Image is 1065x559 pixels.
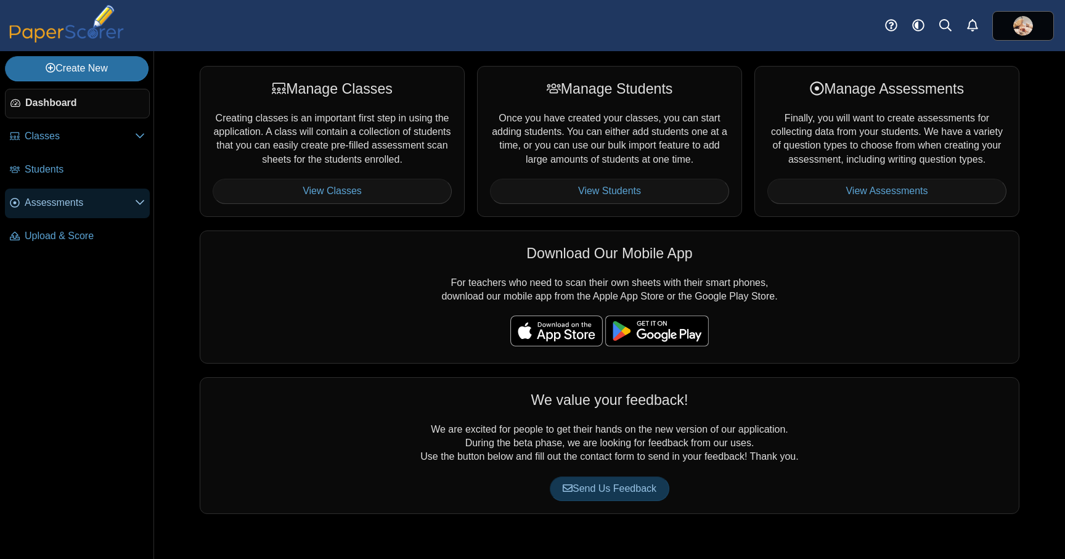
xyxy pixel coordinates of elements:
[992,11,1054,41] a: ps.oLgnKPhjOwC9RkPp
[490,79,729,99] div: Manage Students
[605,316,709,346] img: google-play-badge.png
[5,155,150,185] a: Students
[5,122,150,152] a: Classes
[563,483,656,494] span: Send Us Feedback
[200,231,1019,364] div: For teachers who need to scan their own sheets with their smart phones, download our mobile app f...
[5,222,150,251] a: Upload & Score
[754,66,1019,216] div: Finally, you will want to create assessments for collecting data from your students. We have a va...
[490,179,729,203] a: View Students
[767,79,1006,99] div: Manage Assessments
[25,163,145,176] span: Students
[5,189,150,218] a: Assessments
[200,377,1019,514] div: We are excited for people to get their hands on the new version of our application. During the be...
[5,34,128,44] a: PaperScorer
[213,243,1006,263] div: Download Our Mobile App
[477,66,742,216] div: Once you have created your classes, you can start adding students. You can either add students on...
[25,196,135,210] span: Assessments
[25,129,135,143] span: Classes
[5,89,150,118] a: Dashboard
[5,5,128,43] img: PaperScorer
[510,316,603,346] img: apple-store-badge.svg
[550,476,669,501] a: Send Us Feedback
[213,179,452,203] a: View Classes
[200,66,465,216] div: Creating classes is an important first step in using the application. A class will contain a coll...
[25,229,145,243] span: Upload & Score
[959,12,986,39] a: Alerts
[5,56,149,81] a: Create New
[25,96,144,110] span: Dashboard
[1013,16,1033,36] span: Jodie Wiggins
[1013,16,1033,36] img: ps.oLgnKPhjOwC9RkPp
[213,390,1006,410] div: We value your feedback!
[767,179,1006,203] a: View Assessments
[213,79,452,99] div: Manage Classes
